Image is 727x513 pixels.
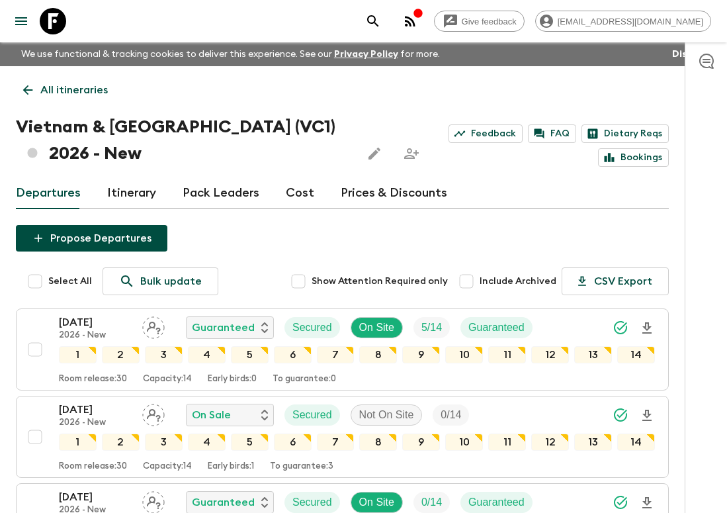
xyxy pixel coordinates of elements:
[16,42,445,66] p: We use functional & tracking cookies to deliver this experience. See our for more.
[488,346,526,363] div: 11
[188,346,226,363] div: 4
[402,434,440,451] div: 9
[317,434,355,451] div: 7
[145,346,183,363] div: 3
[102,434,140,451] div: 2
[16,177,81,209] a: Departures
[317,346,355,363] div: 7
[107,177,156,209] a: Itinerary
[617,434,655,451] div: 14
[359,434,397,451] div: 8
[341,177,447,209] a: Prices & Discounts
[142,320,165,331] span: Assign pack leader
[531,434,569,451] div: 12
[617,346,655,363] div: 14
[292,494,332,510] p: Secured
[480,275,556,288] span: Include Archived
[598,148,669,167] a: Bookings
[40,82,108,98] p: All itineraries
[208,374,257,385] p: Early birds: 0
[669,45,711,64] button: Dismiss
[639,408,655,424] svg: Download Onboarding
[59,461,127,472] p: Room release: 30
[59,374,127,385] p: Room release: 30
[488,434,526,451] div: 11
[351,317,403,338] div: On Site
[402,346,440,363] div: 9
[188,434,226,451] div: 4
[102,346,140,363] div: 2
[192,494,255,510] p: Guaranteed
[535,11,711,32] div: [EMAIL_ADDRESS][DOMAIN_NAME]
[639,495,655,511] svg: Download Onboarding
[562,267,669,295] button: CSV Export
[142,495,165,506] span: Assign pack leader
[140,273,202,289] p: Bulk update
[421,494,442,510] p: 0 / 14
[581,124,669,143] a: Dietary Reqs
[284,317,340,338] div: Secured
[142,408,165,418] span: Assign pack leader
[16,396,669,478] button: [DATE]2026 - NewAssign pack leaderOn SaleSecuredNot On SiteTrip Fill1234567891011121314Room relea...
[284,404,340,426] div: Secured
[16,308,669,391] button: [DATE]2026 - NewAssign pack leaderGuaranteedSecuredOn SiteTrip FillGuaranteed1234567891011121314R...
[59,314,132,330] p: [DATE]
[398,140,425,167] span: Share this itinerary
[8,8,34,34] button: menu
[351,404,423,426] div: Not On Site
[16,225,167,252] button: Propose Departures
[468,494,525,510] p: Guaranteed
[59,418,132,428] p: 2026 - New
[413,492,450,513] div: Trip Fill
[359,346,397,363] div: 8
[292,407,332,423] p: Secured
[273,374,336,385] p: To guarantee: 0
[231,434,269,451] div: 5
[449,124,523,143] a: Feedback
[454,17,524,26] span: Give feedback
[274,434,312,451] div: 6
[359,320,394,336] p: On Site
[334,50,398,59] a: Privacy Policy
[286,177,314,209] a: Cost
[613,407,628,423] svg: Synced Successfully
[528,124,576,143] a: FAQ
[231,346,269,363] div: 5
[361,140,388,167] button: Edit this itinerary
[421,320,442,336] p: 5 / 14
[270,461,333,472] p: To guarantee: 3
[103,267,218,295] a: Bulk update
[468,320,525,336] p: Guaranteed
[143,461,192,472] p: Capacity: 14
[413,317,450,338] div: Trip Fill
[292,320,332,336] p: Secured
[16,114,351,167] h1: Vietnam & [GEOGRAPHIC_DATA] (VC1) 2026 - New
[284,492,340,513] div: Secured
[312,275,448,288] span: Show Attention Required only
[613,320,628,336] svg: Synced Successfully
[434,11,525,32] a: Give feedback
[192,407,231,423] p: On Sale
[359,494,394,510] p: On Site
[59,346,97,363] div: 1
[143,374,192,385] p: Capacity: 14
[16,77,115,103] a: All itineraries
[48,275,92,288] span: Select All
[59,489,132,505] p: [DATE]
[613,494,628,510] svg: Synced Successfully
[433,404,469,426] div: Trip Fill
[351,492,403,513] div: On Site
[59,330,132,341] p: 2026 - New
[441,407,461,423] p: 0 / 14
[574,434,612,451] div: 13
[208,461,254,472] p: Early birds: 1
[639,320,655,336] svg: Download Onboarding
[274,346,312,363] div: 6
[59,402,132,418] p: [DATE]
[59,434,97,451] div: 1
[574,346,612,363] div: 13
[360,8,386,34] button: search adventures
[145,434,183,451] div: 3
[445,434,483,451] div: 10
[531,346,569,363] div: 12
